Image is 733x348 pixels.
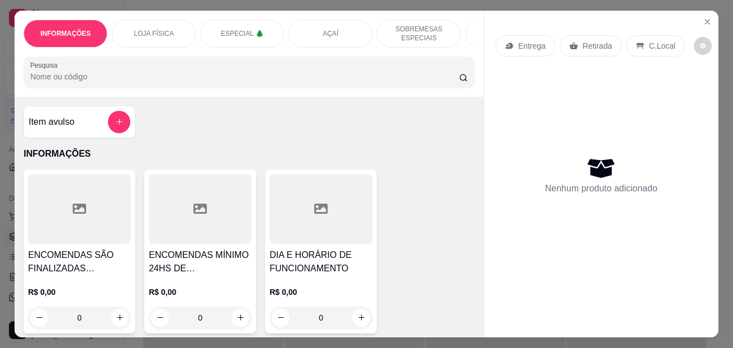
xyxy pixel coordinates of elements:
[23,147,475,161] p: INFORMAÇÕES
[149,248,252,275] h4: ENCOMENDAS MÍNIMO 24HS DE ANTECEDÊNCIA
[583,40,612,51] p: Retirada
[386,25,451,43] p: SOBREMESAS ESPECIAIS
[29,115,74,129] h4: Item avulso
[323,29,338,38] p: AÇAÍ
[149,286,252,298] p: R$ 0,00
[231,309,249,327] button: increase-product-quantity
[30,60,62,70] label: Pesquisa
[221,29,264,38] p: ESPECIAL 🌲
[30,309,48,327] button: decrease-product-quantity
[269,248,372,275] h4: DIA E HORÁRIO DE FUNCIONAMENTO
[269,286,372,298] p: R$ 0,00
[698,13,716,31] button: Close
[518,40,546,51] p: Entrega
[694,37,712,55] button: decrease-product-quantity
[545,182,658,195] p: Nenhum produto adicionado
[28,248,131,275] h4: ENCOMENDAS SÃO FINALIZADAS MEDIANTE A SINAL DE 50% DO VALOR DO PRODUTO.
[272,309,290,327] button: decrease-product-quantity
[108,111,130,133] button: add-separate-item
[30,71,459,82] input: Pesquisa
[40,29,91,38] p: INFORMAÇÕES
[151,309,169,327] button: decrease-product-quantity
[352,309,370,327] button: increase-product-quantity
[28,286,131,298] p: R$ 0,00
[111,309,129,327] button: increase-product-quantity
[134,29,174,38] p: LOJA FÍSICA
[649,40,675,51] p: C.Local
